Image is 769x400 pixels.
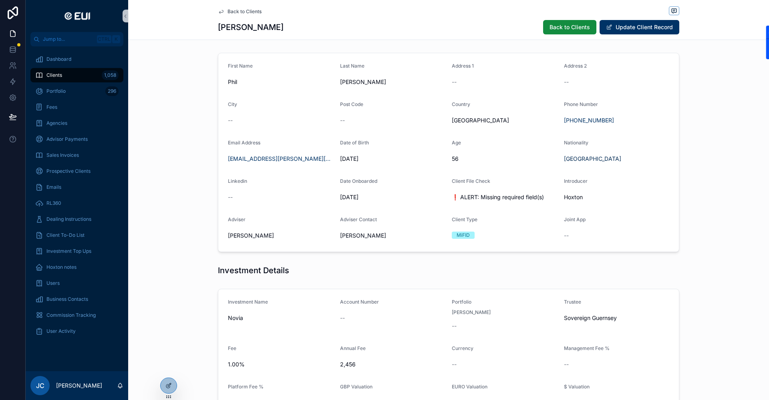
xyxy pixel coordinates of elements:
[113,36,119,42] span: K
[30,148,123,162] a: Sales Invoices
[600,20,679,34] button: Update Client Record
[30,84,123,98] a: Portfolio296
[218,8,262,15] a: Back to Clients
[452,322,457,330] span: --
[228,232,334,240] span: [PERSON_NAME]
[452,309,491,316] span: [PERSON_NAME]
[46,200,61,206] span: RL360
[228,178,247,184] span: Linkedin
[218,22,284,33] h1: [PERSON_NAME]
[46,136,88,142] span: Advisor Payments
[564,384,590,390] span: $ Valuation
[452,360,457,368] span: --
[564,63,587,69] span: Address 2
[452,155,558,163] span: 56
[105,86,119,96] div: 296
[30,100,123,114] a: Fees
[30,32,123,46] button: Jump to...CtrlK
[228,360,334,368] span: 1.00%
[46,56,71,62] span: Dashboard
[36,381,44,390] span: JC
[218,265,289,276] h1: Investment Details
[564,178,588,184] span: Introducer
[46,328,76,334] span: User Activity
[30,132,123,146] a: Advisor Payments
[30,292,123,306] a: Business Contacts
[452,101,470,107] span: Country
[43,36,94,42] span: Jump to...
[46,184,61,190] span: Emails
[228,140,260,146] span: Email Address
[564,360,569,368] span: --
[452,116,558,124] span: [GEOGRAPHIC_DATA]
[46,104,57,110] span: Fees
[46,312,96,318] span: Commission Tracking
[564,314,670,322] span: Sovereign Guernsey
[30,324,123,338] a: User Activity
[46,72,62,78] span: Clients
[30,116,123,130] a: Agencies
[340,63,364,69] span: Last Name
[46,232,85,238] span: Client To-Do List
[452,216,477,222] span: Client Type
[452,178,490,184] span: Client File Check
[30,164,123,178] a: Prospective Clients
[228,299,268,305] span: Investment Name
[340,193,446,201] span: [DATE]
[228,193,233,201] span: --
[102,70,119,80] div: 1,058
[228,101,237,107] span: City
[564,193,670,201] span: Hoxton
[340,101,363,107] span: Post Code
[564,140,588,146] span: Nationality
[340,345,366,351] span: Annual Fee
[543,20,596,34] button: Back to Clients
[61,10,93,22] img: App logo
[452,193,558,201] span: ❗ ALERT: Missing required field(s)
[228,116,233,124] span: --
[564,345,610,351] span: Management Fee %
[30,52,123,66] a: Dashboard
[56,382,102,390] p: [PERSON_NAME]
[340,299,379,305] span: Account Number
[46,264,76,270] span: Hoxton notes
[46,152,79,158] span: Sales Invoices
[340,78,446,86] span: [PERSON_NAME]
[340,116,345,124] span: --
[564,101,598,107] span: Phone Number
[46,168,91,174] span: Prospective Clients
[228,345,236,351] span: Fee
[46,88,66,94] span: Portfolio
[340,360,446,368] span: 2,456
[228,216,246,222] span: Adviser
[564,155,621,163] a: [GEOGRAPHIC_DATA]
[340,178,377,184] span: Date Onboarded
[30,244,123,258] a: Investment Top Ups
[30,68,123,82] a: Clients1,058
[228,384,264,390] span: Platform Fee %
[30,308,123,322] a: Commission Tracking
[457,232,470,239] div: MiFID
[340,314,345,322] span: --
[340,155,446,163] span: [DATE]
[452,78,457,86] span: --
[228,155,334,163] a: [EMAIL_ADDRESS][PERSON_NAME][DOMAIN_NAME]
[46,216,91,222] span: Dealing Instructions
[564,78,569,86] span: --
[452,299,471,305] span: Portfolio
[46,280,60,286] span: Users
[26,46,128,349] div: scrollable content
[228,314,334,322] span: Novia
[452,140,461,146] span: Age
[340,232,446,240] span: [PERSON_NAME]
[46,296,88,302] span: Business Contacts
[550,23,590,31] span: Back to Clients
[97,35,111,43] span: Ctrl
[46,248,91,254] span: Investment Top Ups
[564,116,614,124] a: [PHONE_NUMBER]
[46,120,67,126] span: Agencies
[227,8,262,15] span: Back to Clients
[340,384,372,390] span: GBP Valuation
[228,63,253,69] span: First Name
